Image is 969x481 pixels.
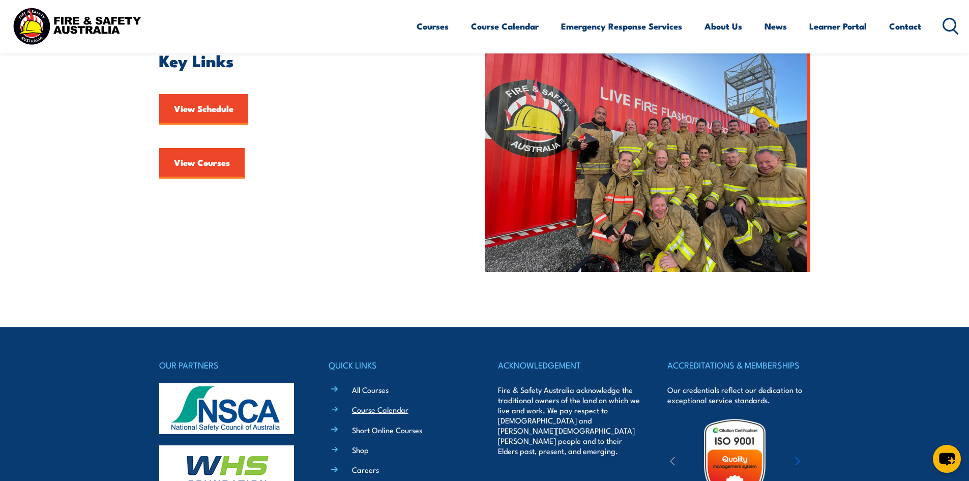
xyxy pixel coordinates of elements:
p: Our credentials reflect our dedication to exceptional service standards. [667,385,810,405]
a: Short Online Courses [352,425,422,435]
button: chat-button [933,445,961,473]
a: Contact [889,13,921,40]
h4: ACCREDITATIONS & MEMBERSHIPS [667,358,810,372]
h4: OUR PARTNERS [159,358,302,372]
a: Learner Portal [809,13,867,40]
img: nsca-logo-footer [159,383,294,434]
a: Course Calendar [352,404,408,415]
h2: Key Links [159,53,438,67]
a: Emergency Response Services [561,13,682,40]
a: Shop [352,444,369,455]
a: Courses [417,13,449,40]
a: About Us [704,13,742,40]
a: News [765,13,787,40]
img: ewpa-logo [780,445,868,480]
a: View Courses [159,148,245,179]
a: All Courses [352,384,389,395]
img: FSA People – Team photo aug 2023 [485,27,810,272]
a: Careers [352,464,379,475]
p: Fire & Safety Australia acknowledge the traditional owners of the land on which we live and work.... [498,385,640,456]
a: View Schedule [159,94,248,125]
h4: ACKNOWLEDGEMENT [498,358,640,372]
a: Course Calendar [471,13,539,40]
h4: QUICK LINKS [329,358,471,372]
